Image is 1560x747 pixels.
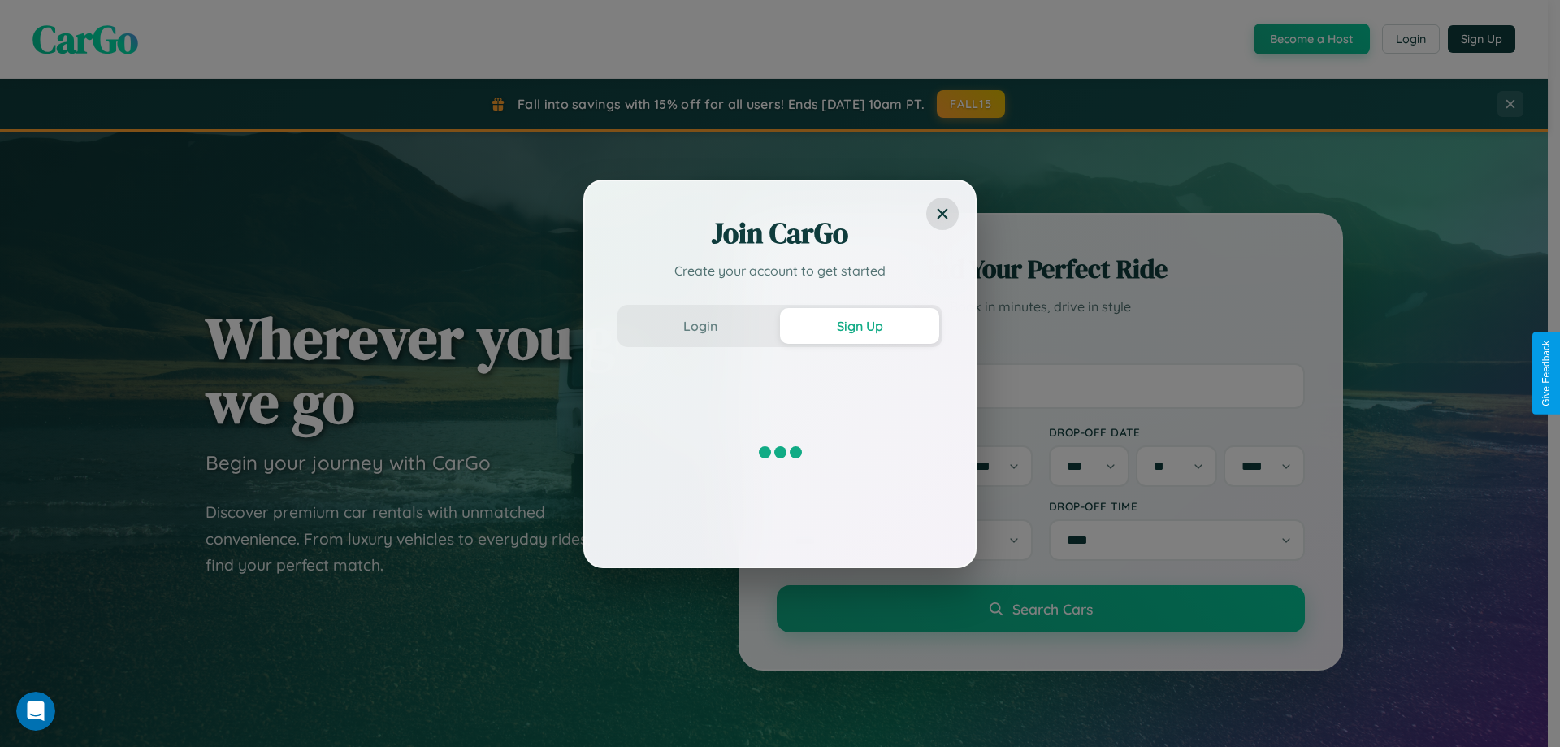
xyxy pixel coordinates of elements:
iframe: Intercom live chat [16,692,55,731]
p: Create your account to get started [617,261,942,280]
button: Sign Up [780,308,939,344]
button: Login [621,308,780,344]
div: Give Feedback [1540,341,1552,406]
h2: Join CarGo [617,214,942,253]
